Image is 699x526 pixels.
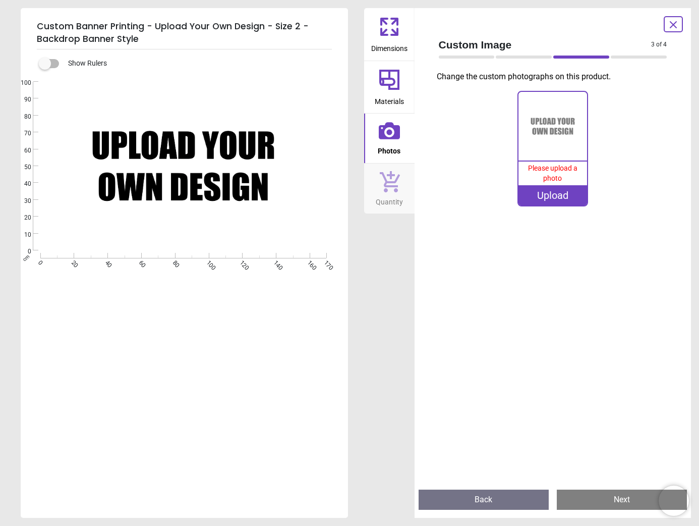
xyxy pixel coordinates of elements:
[419,490,549,510] button: Back
[371,39,407,54] span: Dimensions
[437,71,675,82] p: Change the custom photographs on this product.
[37,16,332,49] h5: Custom Banner Printing - Upload Your Own Design - Size 2 - Backdrop Banner Style
[36,259,42,266] span: 0
[204,259,211,266] span: 100
[12,180,31,188] span: 40
[364,8,415,61] button: Dimensions
[12,129,31,138] span: 70
[12,95,31,104] span: 90
[45,58,348,70] div: Show Rulers
[170,259,177,266] span: 80
[378,141,400,156] span: Photos
[12,247,31,256] span: 0
[364,61,415,114] button: Materials
[238,259,244,266] span: 120
[12,163,31,172] span: 50
[103,259,109,266] span: 40
[137,259,143,266] span: 60
[518,185,588,205] div: Upload
[322,259,328,266] span: 170
[21,253,30,262] span: cm
[271,259,278,266] span: 140
[70,259,76,266] span: 20
[557,490,687,510] button: Next
[528,164,577,182] span: Please upload a photo
[651,40,667,49] span: 3 of 4
[659,486,689,516] iframe: Brevo live chat
[12,146,31,155] span: 60
[305,259,312,266] span: 160
[12,231,31,239] span: 10
[12,214,31,222] span: 20
[375,92,404,107] span: Materials
[12,197,31,205] span: 30
[364,114,415,163] button: Photos
[439,37,652,52] span: Custom Image
[364,164,415,214] button: Quantity
[376,192,403,207] span: Quantity
[12,79,31,87] span: 100
[12,113,31,121] span: 80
